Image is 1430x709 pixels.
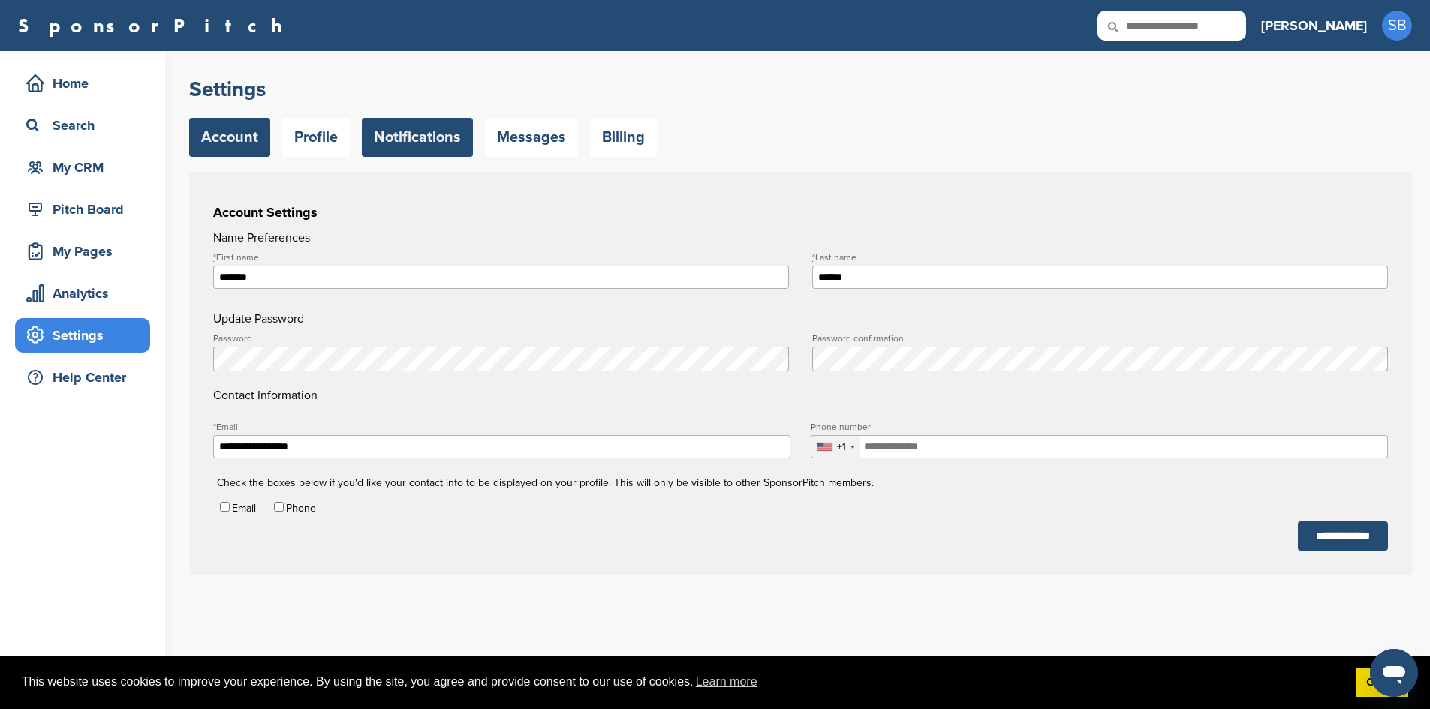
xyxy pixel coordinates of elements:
a: learn more about cookies [694,671,760,693]
label: Password [213,334,789,343]
abbr: required [213,252,216,263]
div: Help Center [23,364,150,391]
a: My CRM [15,150,150,185]
label: Last name [812,253,1388,262]
abbr: required [812,252,815,263]
abbr: required [213,422,216,432]
h4: Update Password [213,310,1388,328]
label: First name [213,253,789,262]
label: Phone number [811,422,1388,431]
a: Search [15,108,150,143]
h3: [PERSON_NAME] [1261,15,1367,36]
label: Phone [286,502,316,515]
a: SponsorPitch [18,16,292,35]
div: Search [23,112,150,139]
div: My Pages [23,238,150,265]
a: Account [189,118,270,157]
a: Analytics [15,276,150,311]
div: Settings [23,322,150,349]
a: My Pages [15,234,150,269]
h3: Account Settings [213,202,1388,223]
div: Analytics [23,280,150,307]
label: Email [213,422,790,431]
a: Help Center [15,360,150,395]
a: Pitch Board [15,192,150,227]
div: My CRM [23,154,150,181]
span: SB [1382,11,1412,41]
h2: Settings [189,76,1412,103]
div: Pitch Board [23,196,150,223]
span: This website uses cookies to improve your experience. By using the site, you agree and provide co... [22,671,1344,693]
div: +1 [837,442,846,452]
a: Billing [590,118,657,157]
h4: Contact Information [213,334,1388,404]
label: Email [232,502,256,515]
a: Notifications [362,118,473,157]
a: [PERSON_NAME] [1261,9,1367,42]
label: Password confirmation [812,334,1388,343]
iframe: Button to launch messaging window [1370,649,1418,697]
div: Selected country [811,436,860,458]
h4: Name Preferences [213,229,1388,247]
a: Settings [15,318,150,353]
a: Messages [485,118,578,157]
div: Home [23,70,150,97]
a: Profile [282,118,350,157]
a: Home [15,66,150,101]
a: dismiss cookie message [1356,668,1408,698]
